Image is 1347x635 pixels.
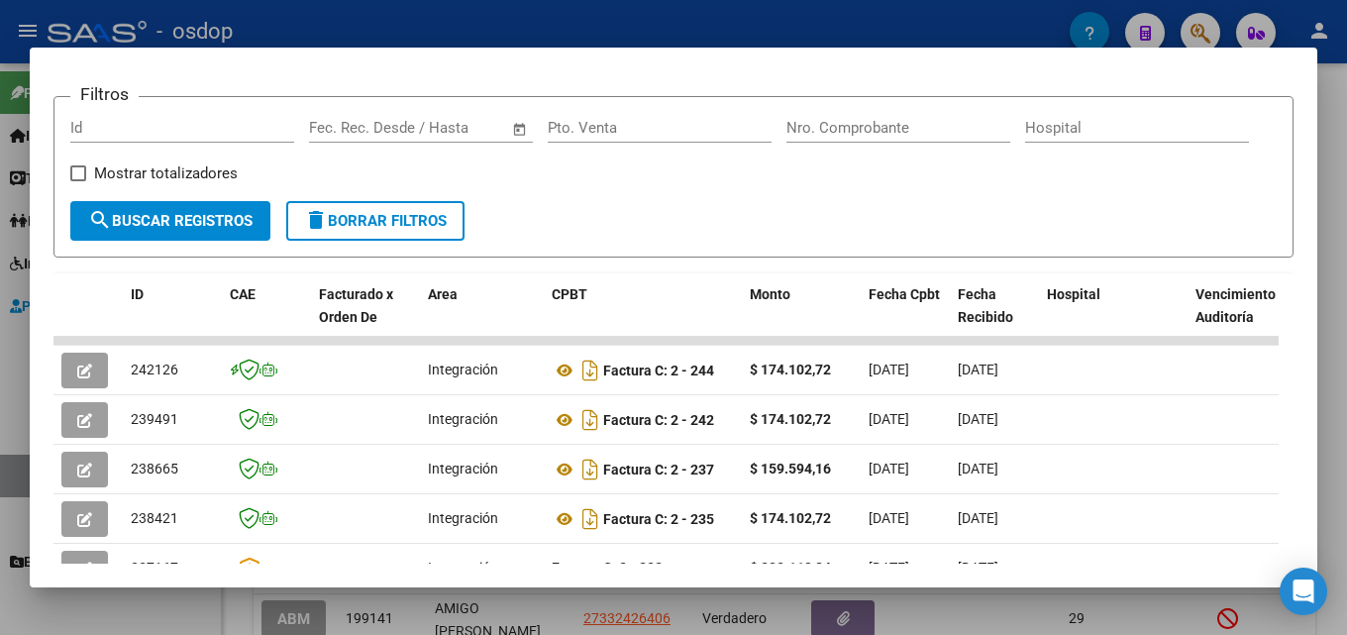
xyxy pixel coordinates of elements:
[603,363,714,378] strong: Factura C: 2 - 244
[304,208,328,232] mat-icon: delete
[750,461,831,476] strong: $ 159.594,16
[131,286,144,302] span: ID
[1188,273,1277,361] datatable-header-cell: Vencimiento Auditoría
[869,560,909,576] span: [DATE]
[750,411,831,427] strong: $ 174.102,72
[70,81,139,107] h3: Filtros
[1280,568,1327,615] div: Open Intercom Messenger
[750,560,831,576] strong: $ 203.119,84
[509,118,532,141] button: Open calendar
[577,404,603,436] i: Descargar documento
[869,461,909,476] span: [DATE]
[958,411,998,427] span: [DATE]
[407,119,503,137] input: Fecha fin
[742,273,861,361] datatable-header-cell: Monto
[577,503,603,535] i: Descargar documento
[428,560,498,576] span: Integración
[230,286,256,302] span: CAE
[958,510,998,526] span: [DATE]
[869,510,909,526] span: [DATE]
[131,362,178,377] span: 242126
[1195,286,1276,325] span: Vencimiento Auditoría
[428,461,498,476] span: Integración
[958,461,998,476] span: [DATE]
[428,286,458,302] span: Area
[750,286,790,302] span: Monto
[123,273,222,361] datatable-header-cell: ID
[958,362,998,377] span: [DATE]
[319,286,393,325] span: Facturado x Orden De
[309,119,389,137] input: Fecha inicio
[428,362,498,377] span: Integración
[861,273,950,361] datatable-header-cell: Fecha Cpbt
[311,273,420,361] datatable-header-cell: Facturado x Orden De
[603,511,714,527] strong: Factura C: 2 - 235
[428,510,498,526] span: Integración
[869,362,909,377] span: [DATE]
[88,208,112,232] mat-icon: search
[420,273,544,361] datatable-header-cell: Area
[1039,273,1188,361] datatable-header-cell: Hospital
[131,560,178,576] span: 237167
[750,510,831,526] strong: $ 174.102,72
[131,510,178,526] span: 238421
[577,454,603,485] i: Descargar documento
[869,286,940,302] span: Fecha Cpbt
[286,201,465,241] button: Borrar Filtros
[750,362,831,377] strong: $ 174.102,72
[577,355,603,386] i: Descargar documento
[88,212,253,230] span: Buscar Registros
[958,560,998,576] span: [DATE]
[869,411,909,427] span: [DATE]
[603,462,714,477] strong: Factura C: 2 - 237
[1047,286,1100,302] span: Hospital
[603,412,714,428] strong: Factura C: 2 - 242
[950,273,1039,361] datatable-header-cell: Fecha Recibido
[958,286,1013,325] span: Fecha Recibido
[222,273,311,361] datatable-header-cell: CAE
[428,411,498,427] span: Integración
[94,161,238,185] span: Mostrar totalizadores
[552,560,663,576] strong: Factura C: 2 - 232
[70,201,270,241] button: Buscar Registros
[544,273,742,361] datatable-header-cell: CPBT
[131,411,178,427] span: 239491
[552,286,587,302] span: CPBT
[304,212,447,230] span: Borrar Filtros
[131,461,178,476] span: 238665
